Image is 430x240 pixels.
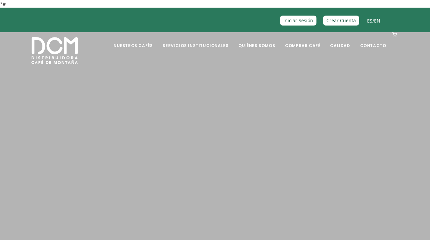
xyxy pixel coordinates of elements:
[110,33,157,48] a: Nuestros Cafés
[367,17,380,25] span: /
[323,16,359,25] a: Crear Cuenta
[356,33,390,48] a: Contacto
[159,33,232,48] a: Servicios Institucionales
[281,33,324,48] a: Comprar Café
[367,18,372,24] a: ES
[280,16,316,25] a: Iniciar Sesión
[326,33,354,48] a: Calidad
[374,18,380,24] a: EN
[234,33,279,48] a: Quiénes Somos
